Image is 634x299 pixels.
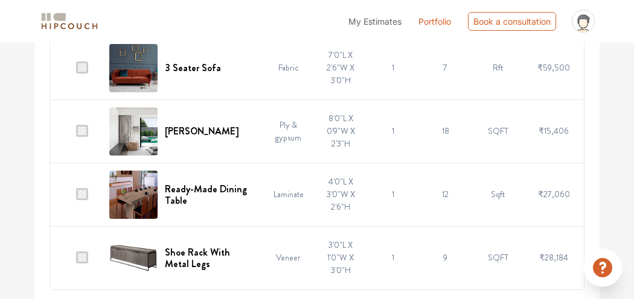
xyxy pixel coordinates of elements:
[420,163,472,226] td: 12
[539,251,568,263] span: ₹28,184
[367,163,420,226] td: 1
[109,171,158,219] img: Ready-Made Dining Table
[109,107,158,156] img: Curtain Pelmet
[418,15,451,28] a: Portfolio
[315,99,367,163] td: 8'0"L X 0'9"W X 2'3"H
[109,234,158,282] img: Shoe Rack With Metal Legs
[262,226,315,289] td: Veneer
[420,36,472,99] td: 7
[315,36,367,99] td: 7'0"L X 2'6"W X 3'0"H
[165,125,239,137] h6: [PERSON_NAME]
[262,36,315,99] td: Fabric
[165,247,255,269] h6: Shoe Rack With Metal Legs
[468,12,556,31] div: Book a consultation
[39,8,100,35] span: logo-horizontal.svg
[420,99,472,163] td: 18
[315,163,367,226] td: 4'0"L X 3'0"W X 2'6"H
[539,125,569,137] span: ₹15,406
[367,226,420,289] td: 1
[109,44,158,92] img: 3 Seater Sofa
[472,163,524,226] td: Sqft
[472,99,524,163] td: SQFT
[39,11,100,32] img: logo-horizontal.svg
[262,163,315,226] td: Laminate
[367,99,420,163] td: 1
[472,226,524,289] td: SQFT
[348,16,402,27] span: My Estimates
[165,62,221,74] h6: 3 Seater Sofa
[420,226,472,289] td: 9
[538,188,570,200] span: ₹27,060
[315,226,367,289] td: 3'0"L X 1'0"W X 3'0"H
[262,99,315,163] td: Ply & gypsum
[165,183,255,206] h6: Ready-Made Dining Table
[472,36,524,99] td: Rft
[537,61,570,74] span: ₹59,500
[367,36,420,99] td: 1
